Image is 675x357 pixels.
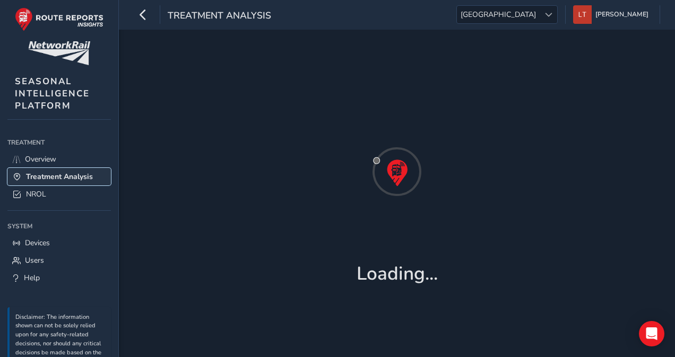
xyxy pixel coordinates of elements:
[7,218,111,234] div: System
[15,7,103,31] img: rr logo
[7,269,111,287] a: Help
[573,5,592,24] img: diamond-layout
[573,5,652,24] button: [PERSON_NAME]
[357,263,438,285] h1: Loading...
[7,234,111,252] a: Devices
[595,5,648,24] span: [PERSON_NAME]
[7,168,111,185] a: Treatment Analysis
[25,255,44,265] span: Users
[26,172,93,182] span: Treatment Analysis
[24,273,40,283] span: Help
[7,150,111,168] a: Overview
[25,154,56,164] span: Overview
[639,321,664,346] div: Open Intercom Messenger
[7,252,111,269] a: Users
[168,9,271,24] span: Treatment Analysis
[7,185,111,203] a: NROL
[25,238,50,248] span: Devices
[28,41,90,65] img: customer logo
[26,189,46,199] span: NROL
[7,135,111,150] div: Treatment
[15,75,90,112] span: SEASONAL INTELLIGENCE PLATFORM
[457,6,540,23] span: [GEOGRAPHIC_DATA]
